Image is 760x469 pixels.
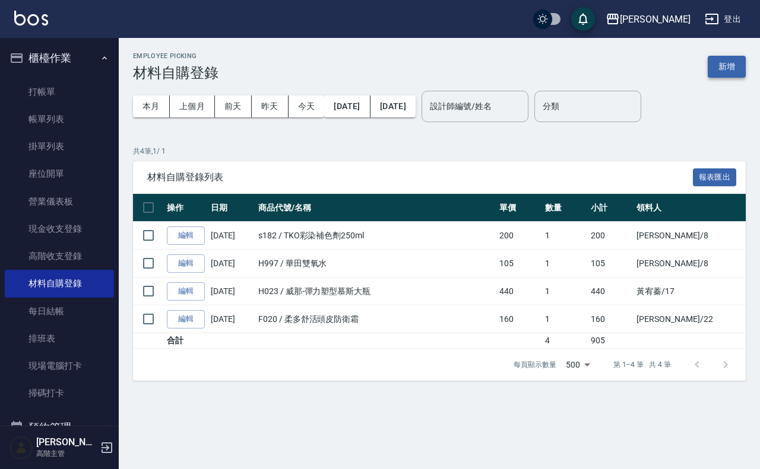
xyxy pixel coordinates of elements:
td: 1 [542,250,588,277]
button: 登出 [700,8,746,30]
td: 200 [496,222,542,250]
td: H023 / 威那-彈力塑型慕斯大瓶 [255,277,496,305]
td: 105 [496,250,542,277]
a: 掃碼打卡 [5,379,114,407]
a: 現場電腦打卡 [5,352,114,379]
td: 160 [496,305,542,333]
th: 商品代號/名稱 [255,194,496,222]
h3: 材料自購登錄 [133,65,218,81]
td: 200 [588,222,634,250]
td: 440 [496,277,542,305]
button: [DATE] [370,95,416,117]
a: 排班表 [5,325,114,352]
img: Person [9,436,33,460]
p: 第 1–4 筆 共 4 筆 [613,359,671,370]
h2: Employee Picking [133,52,218,60]
button: 報表匯出 [693,168,737,187]
p: 每頁顯示數量 [514,359,556,370]
td: [DATE] [208,305,255,333]
a: 新增 [708,60,746,72]
h5: [PERSON_NAME] [36,436,97,448]
button: 今天 [289,95,325,117]
td: [DATE] [208,277,255,305]
a: 現金收支登錄 [5,215,114,243]
a: 掛單列表 [5,133,114,160]
div: 500 [561,349,594,381]
td: 4 [542,333,588,349]
a: 編輯 [167,282,205,301]
td: [DATE] [208,222,255,250]
a: 編輯 [167,310,205,328]
td: 1 [542,277,588,305]
button: save [571,7,595,31]
th: 單價 [496,194,542,222]
td: H997 / 華田雙氧水 [255,250,496,277]
td: 1 [542,222,588,250]
th: 小計 [588,194,634,222]
a: 材料自購登錄 [5,270,114,297]
a: 營業儀表板 [5,188,114,215]
td: [DATE] [208,250,255,277]
a: 帳單列表 [5,106,114,133]
td: 905 [588,333,634,349]
a: 報表匯出 [693,171,737,182]
a: 每日結帳 [5,298,114,325]
button: 新增 [708,56,746,78]
p: 共 4 筆, 1 / 1 [133,146,746,157]
button: [DATE] [324,95,370,117]
button: [PERSON_NAME] [601,7,695,31]
button: 櫃檯作業 [5,43,114,74]
a: 編輯 [167,254,205,273]
button: 預約管理 [5,412,114,443]
td: 440 [588,277,634,305]
a: 座位開單 [5,160,114,187]
button: 前天 [215,95,252,117]
div: [PERSON_NAME] [620,12,691,27]
td: s182 / TKO彩染補色劑250ml [255,222,496,250]
td: 合計 [164,333,208,349]
a: 打帳單 [5,78,114,106]
th: 數量 [542,194,588,222]
td: F020 / 柔多舒活頭皮防衛霜 [255,305,496,333]
td: 160 [588,305,634,333]
a: 高階收支登錄 [5,243,114,270]
button: 上個月 [170,95,215,117]
td: 105 [588,250,634,277]
button: 本月 [133,95,170,117]
td: 1 [542,305,588,333]
span: 材料自購登錄列表 [147,171,693,183]
th: 日期 [208,194,255,222]
button: 昨天 [252,95,289,117]
img: Logo [14,11,48,25]
p: 高階主管 [36,448,97,459]
th: 操作 [164,194,208,222]
a: 編輯 [167,226,205,245]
